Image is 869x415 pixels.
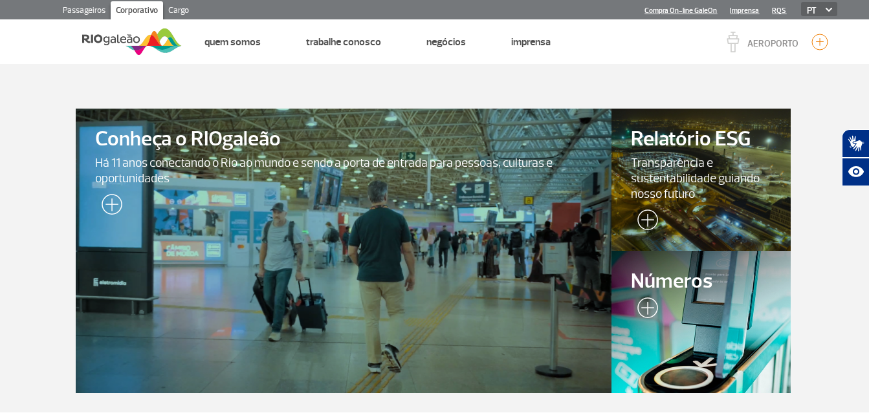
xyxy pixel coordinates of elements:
[163,1,194,22] a: Cargo
[772,6,786,15] a: RQS
[631,297,658,323] img: leia-mais
[631,128,771,151] span: Relatório ESG
[204,36,261,48] a: Quem Somos
[95,155,593,186] span: Há 11 anos conectando o Rio ao mundo e sendo a porta de entrada para pessoas, culturas e oportuni...
[111,1,163,22] a: Corporativo
[631,270,771,293] span: Números
[842,158,869,186] button: Abrir recursos assistivos.
[747,39,798,48] p: AEROPORTO
[426,36,466,48] a: Negócios
[631,209,658,235] img: leia-mais
[58,1,111,22] a: Passageiros
[95,194,122,220] img: leia-mais
[76,109,612,393] a: Conheça o RIOgaleãoHá 11 anos conectando o Rio ao mundo e sendo a porta de entrada para pessoas, ...
[842,129,869,186] div: Plugin de acessibilidade da Hand Talk.
[611,251,790,393] a: Números
[511,36,551,48] a: Imprensa
[842,129,869,158] button: Abrir tradutor de língua de sinais.
[611,109,790,251] a: Relatório ESGTransparência e sustentabilidade guiando nosso futuro
[730,6,759,15] a: Imprensa
[644,6,717,15] a: Compra On-line GaleOn
[631,155,771,202] span: Transparência e sustentabilidade guiando nosso futuro
[306,36,381,48] a: Trabalhe Conosco
[95,128,593,151] span: Conheça o RIOgaleão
